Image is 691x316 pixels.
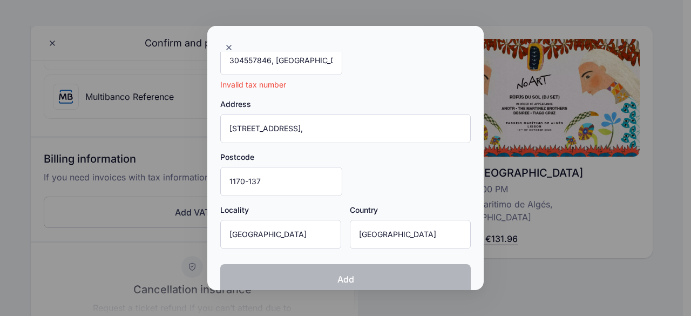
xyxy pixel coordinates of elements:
label: Locality [220,205,249,216]
input: Country [350,220,471,249]
p: Invalid tax number [220,79,342,90]
label: Country [350,205,378,216]
button: Add [220,264,471,294]
input: VAT [220,46,342,75]
input: Postcode [220,167,342,196]
label: Postcode [220,152,254,163]
input: Address [220,114,471,143]
input: Locality [220,220,341,249]
span: Add [337,273,354,286]
label: Address [220,99,251,110]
